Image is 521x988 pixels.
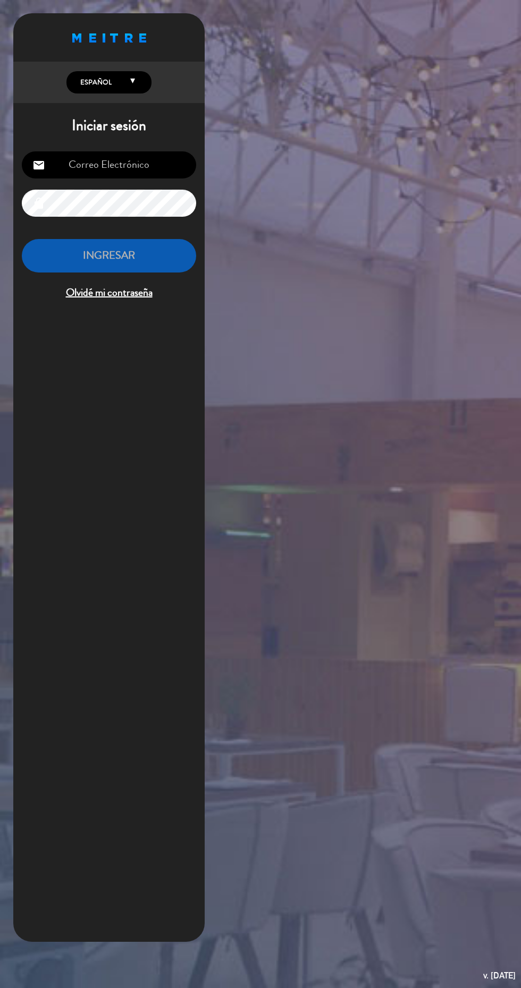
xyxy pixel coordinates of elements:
i: email [32,159,45,172]
img: MEITRE [72,33,146,42]
input: Correo Electrónico [22,151,196,178]
h1: Iniciar sesión [13,117,205,135]
div: v. [DATE] [483,968,516,983]
i: lock [32,197,45,210]
span: Olvidé mi contraseña [22,284,196,302]
button: INGRESAR [22,239,196,272]
span: Español [78,77,112,88]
